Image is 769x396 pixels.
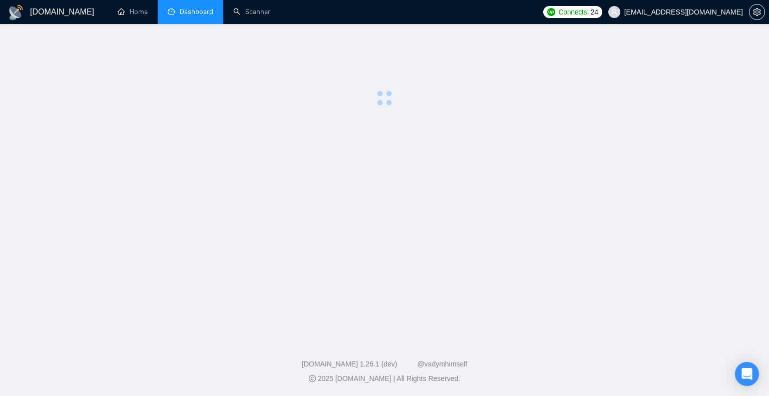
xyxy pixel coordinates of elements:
span: Dashboard [180,8,213,16]
a: homeHome [118,8,148,16]
div: Open Intercom Messenger [735,362,759,386]
span: dashboard [168,8,175,15]
button: setting [749,4,765,20]
a: @vadymhimself [417,360,467,368]
img: upwork-logo.png [547,8,555,16]
a: [DOMAIN_NAME] 1.26.1 (dev) [302,360,398,368]
span: user [611,9,618,16]
span: copyright [309,375,316,382]
span: setting [749,8,764,16]
a: setting [749,8,765,16]
span: Connects: [558,7,588,18]
img: logo [8,5,24,21]
a: searchScanner [233,8,270,16]
span: 24 [591,7,598,18]
div: 2025 [DOMAIN_NAME] | All Rights Reserved. [8,373,761,384]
